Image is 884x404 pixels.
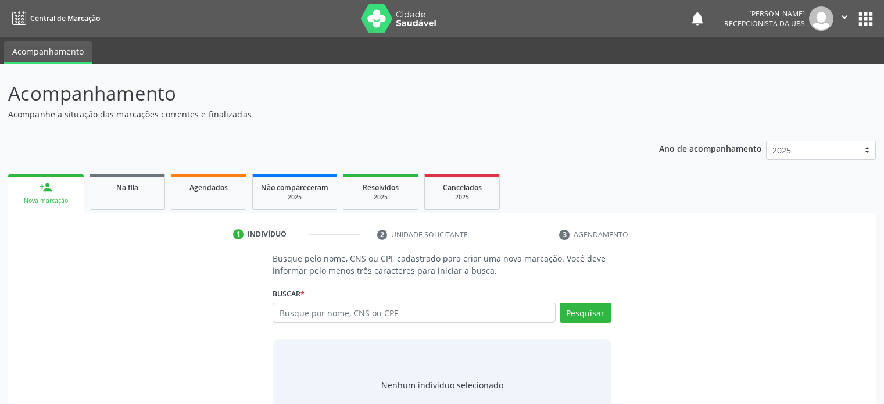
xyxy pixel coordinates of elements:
button: notifications [689,10,706,27]
div: [PERSON_NAME] [724,9,805,19]
a: Central de Marcação [8,9,100,28]
span: Agendados [189,183,228,192]
p: Acompanhe a situação das marcações correntes e finalizadas [8,108,615,120]
div: 2025 [433,193,491,202]
span: Cancelados [443,183,482,192]
span: Resolvidos [363,183,399,192]
span: Recepcionista da UBS [724,19,805,28]
p: Busque pelo nome, CNS ou CPF cadastrado para criar uma nova marcação. Você deve informar pelo men... [273,252,611,277]
p: Ano de acompanhamento [659,141,762,155]
input: Busque por nome, CNS ou CPF [273,303,555,323]
div: Nenhum indivíduo selecionado [381,379,503,391]
div: Nova marcação [16,196,76,205]
button:  [833,6,856,31]
button: Pesquisar [560,303,611,323]
div: person_add [40,181,52,194]
div: 2025 [261,193,328,202]
i:  [838,10,851,23]
p: Acompanhamento [8,79,615,108]
div: 2025 [352,193,410,202]
span: Na fila [116,183,138,192]
button: apps [856,9,876,29]
img: img [809,6,833,31]
span: Central de Marcação [30,13,100,23]
span: Não compareceram [261,183,328,192]
div: 1 [233,229,244,239]
a: Acompanhamento [4,41,92,64]
div: Indivíduo [248,229,287,239]
label: Buscar [273,285,305,303]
